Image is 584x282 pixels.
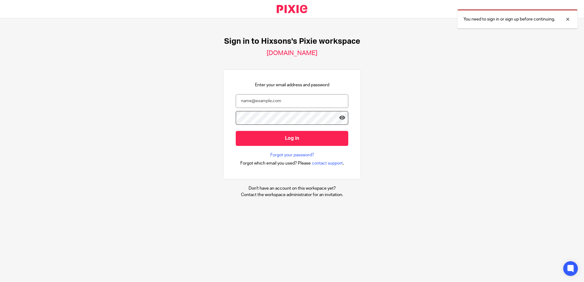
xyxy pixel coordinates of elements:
p: You need to sign in or sign up before continuing. [464,16,555,22]
input: Log in [236,131,348,146]
span: contact support [312,160,343,166]
input: name@example.com [236,94,348,108]
p: Enter your email address and password [255,82,329,88]
div: . [240,160,344,167]
span: Forgot which email you used? Please [240,160,311,166]
p: Contact the workspace administrator for an invitation. [241,192,343,198]
p: Don't have an account on this workspace yet? [241,185,343,191]
h1: Sign in to Hixsons's Pixie workspace [224,37,360,46]
h2: [DOMAIN_NAME] [267,49,317,57]
a: Forgot your password? [270,152,314,158]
